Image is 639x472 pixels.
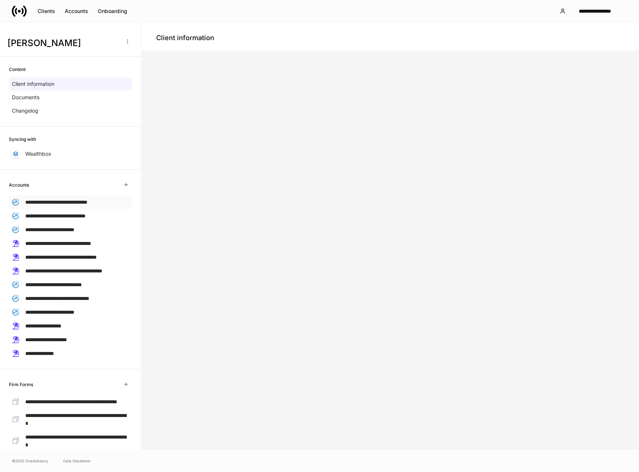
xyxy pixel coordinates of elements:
[12,107,38,114] p: Changelog
[38,7,55,15] div: Clients
[9,181,29,188] h6: Accounts
[9,77,132,91] a: Client information
[12,458,48,464] span: © 2025 OneAdvisory
[12,94,39,101] p: Documents
[63,458,91,464] a: Data Disclaimer
[33,5,60,17] button: Clients
[60,5,93,17] button: Accounts
[9,136,36,143] h6: Syncing with
[9,66,26,73] h6: Content
[65,7,88,15] div: Accounts
[9,147,132,161] a: Wealthbox
[25,150,51,158] p: Wealthbox
[9,381,33,388] h6: Firm Forms
[12,80,54,88] p: Client information
[93,5,132,17] button: Onboarding
[9,104,132,117] a: Changelog
[7,37,119,49] h3: [PERSON_NAME]
[9,91,132,104] a: Documents
[98,7,127,15] div: Onboarding
[156,33,214,42] h4: Client information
